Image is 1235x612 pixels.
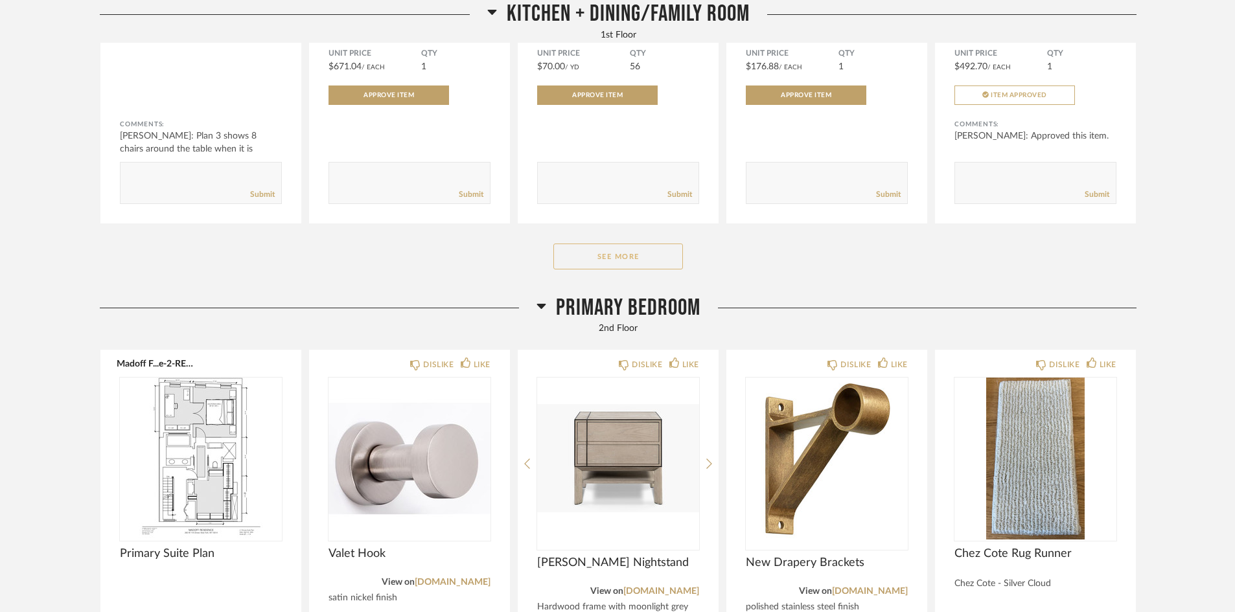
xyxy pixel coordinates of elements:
button: See More [553,244,683,269]
span: / Each [362,64,385,71]
span: $70.00 [537,62,565,71]
div: LIKE [474,358,491,371]
div: LIKE [1100,358,1116,371]
span: Valet Hook [329,547,491,561]
span: $671.04 [329,62,362,71]
button: Item Approved [954,85,1075,105]
span: Unit Price [746,49,838,59]
span: New Drapery Brackets [746,556,908,570]
div: [PERSON_NAME]: Approved this item. [954,130,1116,142]
span: Primary Suite Plan [120,547,282,561]
a: Submit [667,189,692,200]
img: undefined [746,378,908,539]
span: / YD [565,64,579,71]
span: 1 [838,62,844,71]
button: Approve Item [329,85,449,105]
span: View on [382,578,415,587]
span: / Each [779,64,802,71]
span: $176.88 [746,62,779,71]
img: undefined [120,378,282,539]
span: Unit Price [329,49,421,59]
span: View on [799,587,832,596]
a: [DOMAIN_NAME] [623,587,699,596]
span: [PERSON_NAME] Nightstand [537,556,699,570]
span: View on [590,587,623,596]
img: undefined [537,378,699,539]
div: Comments: [954,118,1116,131]
span: Chez Cote Rug Runner [954,547,1116,561]
span: 56 [630,62,640,71]
a: Submit [250,189,275,200]
span: QTY [421,49,491,59]
button: Approve Item [746,85,866,105]
div: 1st Floor [100,28,1137,42]
span: 1 [1047,62,1052,71]
div: DISLIKE [1049,358,1079,371]
div: DISLIKE [632,358,662,371]
a: Submit [1085,189,1109,200]
a: Submit [876,189,901,200]
span: QTY [838,49,908,59]
span: Item Approved [991,92,1047,98]
div: DISLIKE [840,358,871,371]
div: DISLIKE [423,358,454,371]
span: $492.70 [954,62,987,71]
div: 0 [746,378,908,539]
button: Madoff F...e-2-REAR.pdf [117,358,198,368]
div: 2nd Floor [100,322,1137,336]
span: Unit Price [537,49,630,59]
div: 0 [537,378,699,539]
div: Comments: [120,118,282,131]
span: Approve Item [572,92,623,98]
span: Unit Price [954,49,1047,59]
button: Approve Item [537,85,658,105]
a: [DOMAIN_NAME] [832,587,908,596]
span: QTY [630,49,699,59]
span: QTY [1047,49,1116,59]
span: Approve Item [781,92,831,98]
div: LIKE [682,358,699,371]
div: LIKE [891,358,908,371]
img: undefined [329,378,491,539]
div: satin nickel finish [329,593,491,604]
div: [PERSON_NAME]: Plan 3 shows 8 chairs around the table when it is extended w... [120,130,282,168]
span: Primary Bedroom [556,294,700,322]
span: 1 [421,62,426,71]
a: Submit [459,189,483,200]
span: / Each [987,64,1011,71]
img: undefined [954,378,1116,539]
a: [DOMAIN_NAME] [415,578,491,587]
div: Chez Cote - Silver Cloud [954,578,1116,589]
span: Approve Item [364,92,414,98]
